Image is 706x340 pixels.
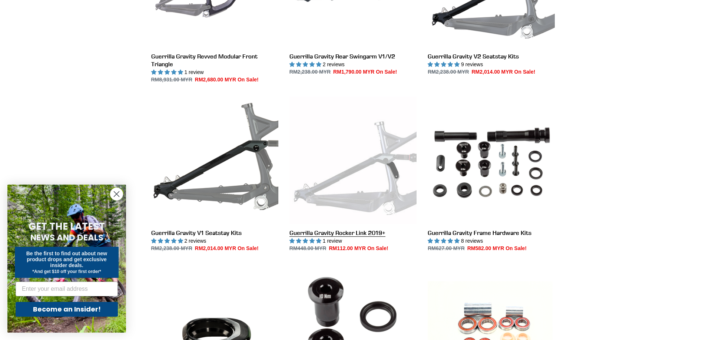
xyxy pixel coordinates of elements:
[110,188,123,201] button: Close dialog
[30,232,103,243] span: NEWS AND DEALS
[16,282,118,296] input: Enter your email address
[26,250,107,268] span: Be the first to find out about new product drops and get exclusive insider deals.
[16,302,118,317] button: Become an Insider!
[29,220,105,233] span: GET THE LATEST
[32,269,101,274] span: *And get $10 off your first order*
